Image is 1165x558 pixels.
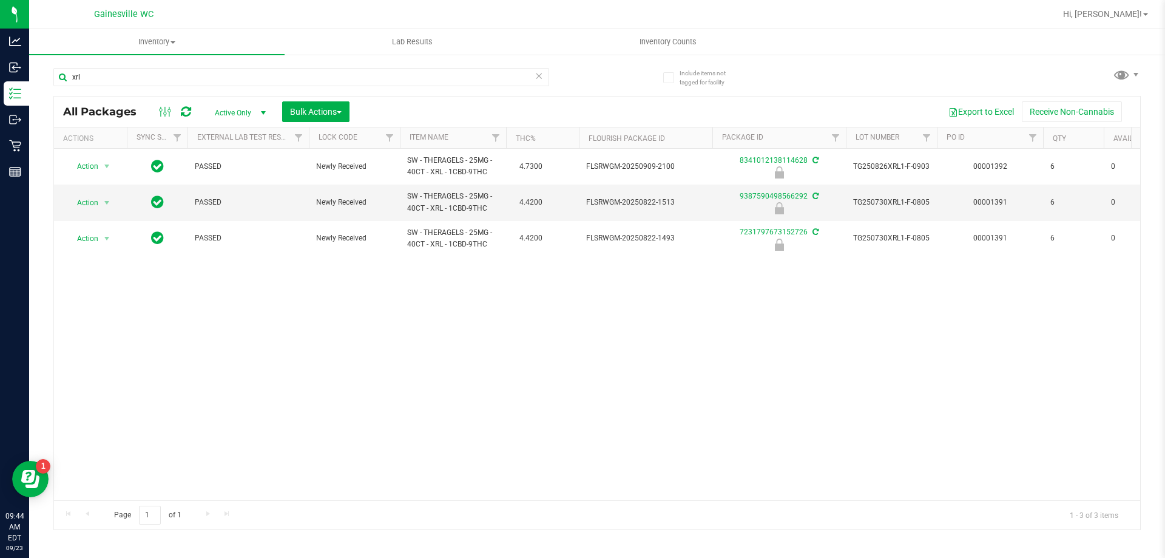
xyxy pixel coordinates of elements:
[36,459,50,474] iframe: Resource center unread badge
[407,227,499,250] span: SW - THERAGELS - 25MG - 40CT - XRL - 1CBD-9THC
[319,133,357,141] a: Lock Code
[66,194,99,211] span: Action
[195,197,302,208] span: PASSED
[513,230,549,247] span: 4.4200
[516,134,536,143] a: THC%
[151,194,164,211] span: In Sync
[811,192,819,200] span: Sync from Compliance System
[826,128,846,148] a: Filter
[811,156,819,165] span: Sync from Compliance System
[513,158,549,175] span: 4.7300
[940,101,1022,122] button: Export to Excel
[195,161,302,172] span: PASSED
[63,105,149,118] span: All Packages
[486,128,506,148] a: Filter
[137,133,183,141] a: Sync Status
[29,36,285,47] span: Inventory
[289,128,309,148] a: Filter
[197,133,292,141] a: External Lab Test Result
[1053,134,1066,143] a: Qty
[290,107,342,117] span: Bulk Actions
[711,202,848,214] div: Newly Received
[282,101,349,122] button: Bulk Actions
[973,162,1007,171] a: 00001392
[1113,134,1150,143] a: Available
[1050,197,1096,208] span: 6
[12,461,49,497] iframe: Resource center
[711,166,848,179] div: Newly Received
[151,158,164,175] span: In Sync
[9,35,21,47] inline-svg: Analytics
[9,166,21,178] inline-svg: Reports
[586,233,705,244] span: FLSRWGM-20250822-1493
[100,194,115,211] span: select
[100,230,115,247] span: select
[740,228,808,236] a: 7231797673152726
[1060,506,1128,524] span: 1 - 3 of 3 items
[811,228,819,236] span: Sync from Compliance System
[167,128,187,148] a: Filter
[1111,161,1157,172] span: 0
[316,233,393,244] span: Newly Received
[376,36,449,47] span: Lab Results
[973,198,1007,206] a: 00001391
[1063,9,1142,19] span: Hi, [PERSON_NAME]!
[100,158,115,175] span: select
[407,155,499,178] span: SW - THERAGELS - 25MG - 40CT - XRL - 1CBD-9THC
[740,192,808,200] a: 9387590498566292
[9,114,21,126] inline-svg: Outbound
[9,140,21,152] inline-svg: Retail
[973,234,1007,242] a: 00001391
[407,191,499,214] span: SW - THERAGELS - 25MG - 40CT - XRL - 1CBD-9THC
[1050,161,1096,172] span: 6
[853,197,930,208] span: TG250730XRL1-F-0805
[380,128,400,148] a: Filter
[63,134,122,143] div: Actions
[104,506,191,525] span: Page of 1
[1023,128,1043,148] a: Filter
[513,194,549,211] span: 4.4200
[589,134,665,143] a: Flourish Package ID
[29,29,285,55] a: Inventory
[711,239,848,251] div: Newly Received
[947,133,965,141] a: PO ID
[1050,233,1096,244] span: 6
[1111,197,1157,208] span: 0
[410,133,448,141] a: Item Name
[195,233,302,244] span: PASSED
[623,36,713,47] span: Inventory Counts
[1022,101,1122,122] button: Receive Non-Cannabis
[151,230,164,247] span: In Sync
[9,87,21,100] inline-svg: Inventory
[316,161,393,172] span: Newly Received
[9,61,21,73] inline-svg: Inbound
[5,511,24,543] p: 09:44 AM EDT
[139,506,161,525] input: 1
[285,29,540,55] a: Lab Results
[856,133,899,141] a: Lot Number
[66,230,99,247] span: Action
[66,158,99,175] span: Action
[5,543,24,553] p: 09/23
[1111,233,1157,244] span: 0
[853,161,930,172] span: TG250826XRL1-F-0903
[586,161,705,172] span: FLSRWGM-20250909-2100
[94,9,154,19] span: Gainesville WC
[722,133,763,141] a: Package ID
[740,156,808,165] a: 8341012138114628
[853,233,930,244] span: TG250730XRL1-F-0805
[540,29,795,55] a: Inventory Counts
[53,68,549,86] input: Search Package ID, Item Name, SKU, Lot or Part Number...
[917,128,937,148] a: Filter
[680,69,740,87] span: Include items not tagged for facility
[535,68,543,84] span: Clear
[586,197,705,208] span: FLSRWGM-20250822-1513
[316,197,393,208] span: Newly Received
